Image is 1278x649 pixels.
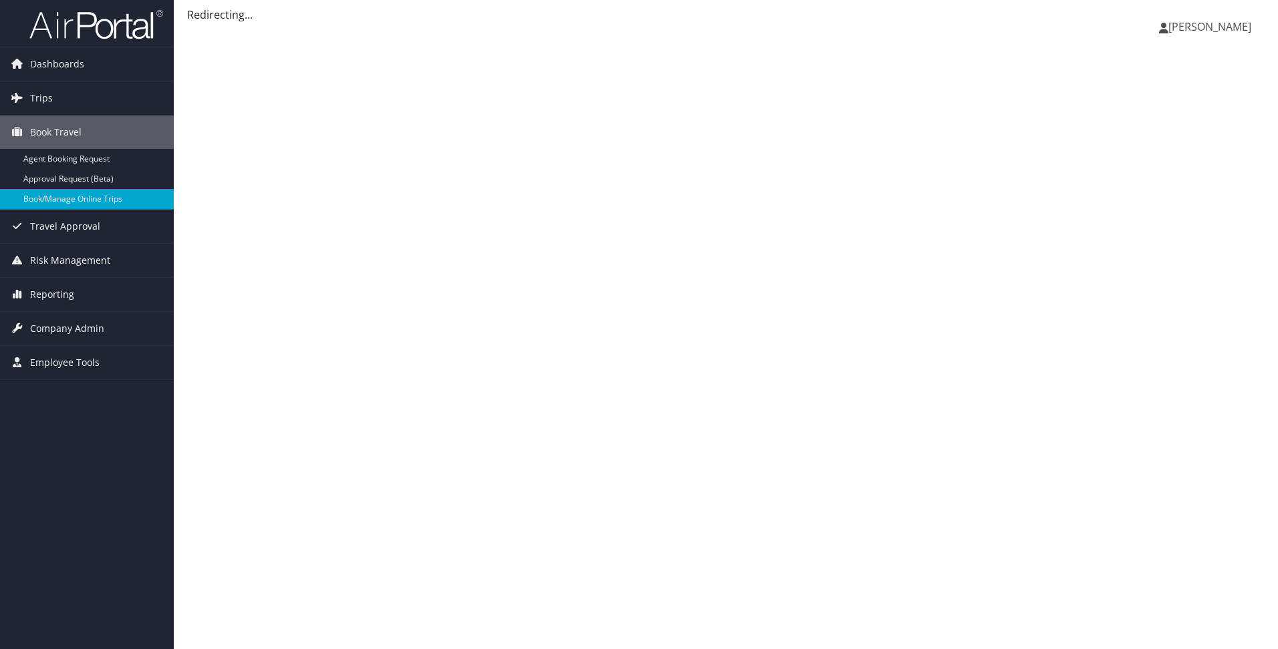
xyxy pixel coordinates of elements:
span: Travel Approval [30,210,100,243]
span: Risk Management [30,244,110,277]
span: Reporting [30,278,74,311]
span: Employee Tools [30,346,100,379]
span: [PERSON_NAME] [1168,19,1251,34]
span: Book Travel [30,116,82,149]
a: [PERSON_NAME] [1159,7,1265,47]
img: airportal-logo.png [29,9,163,40]
div: Redirecting... [187,7,1265,23]
span: Company Admin [30,312,104,345]
span: Trips [30,81,53,115]
span: Dashboards [30,47,84,81]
